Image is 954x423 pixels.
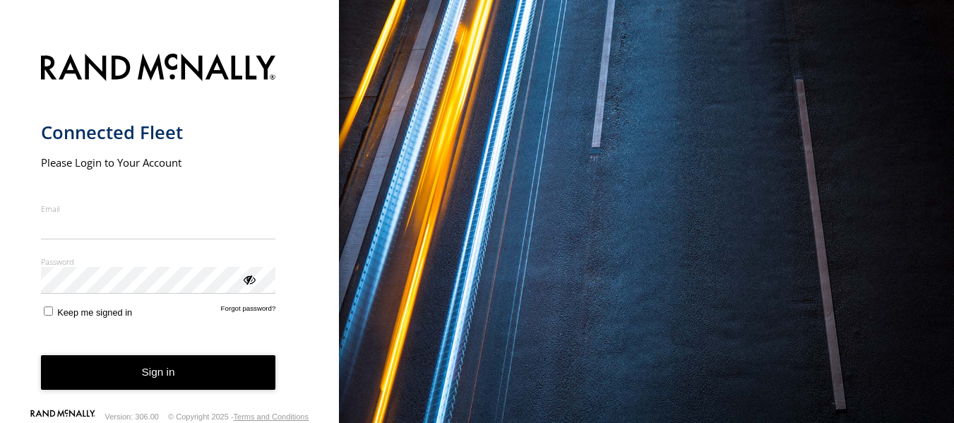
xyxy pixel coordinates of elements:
[168,412,309,421] div: © Copyright 2025 -
[41,155,276,169] h2: Please Login to Your Account
[105,412,159,421] div: Version: 306.00
[41,45,299,412] form: main
[41,355,276,390] button: Sign in
[41,256,276,267] label: Password
[41,51,276,87] img: Rand McNally
[41,203,276,214] label: Email
[41,121,276,144] h1: Connected Fleet
[234,412,309,421] a: Terms and Conditions
[57,307,132,318] span: Keep me signed in
[221,304,276,318] a: Forgot password?
[44,306,53,316] input: Keep me signed in
[242,272,256,286] div: ViewPassword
